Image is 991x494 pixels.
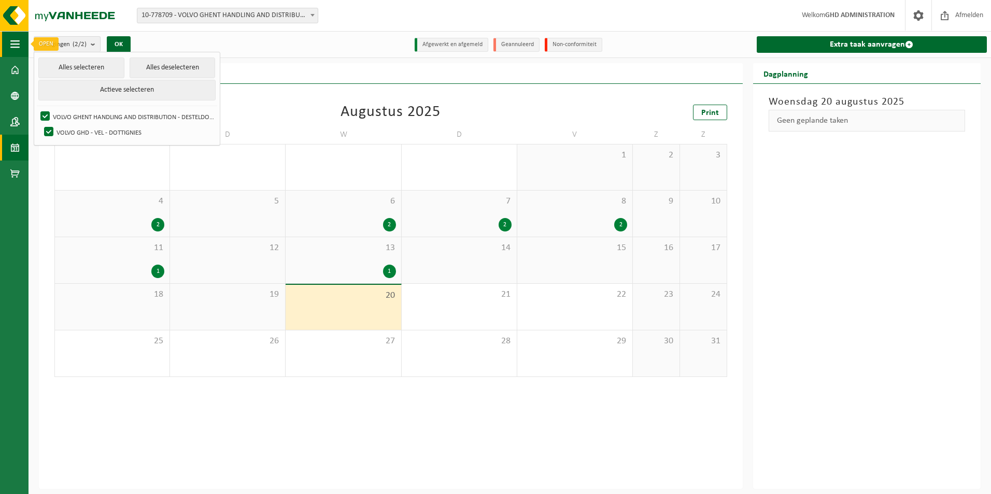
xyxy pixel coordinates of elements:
[151,265,164,278] div: 1
[693,105,727,120] a: Print
[685,289,721,300] span: 24
[522,150,627,161] span: 1
[151,218,164,231] div: 2
[383,265,396,278] div: 1
[407,196,512,207] span: 7
[407,242,512,254] span: 14
[415,38,488,52] li: Afgewerkt en afgemeld
[407,336,512,347] span: 28
[753,63,818,83] h2: Dagplanning
[341,105,441,120] div: Augustus 2025
[493,38,540,52] li: Geannuleerd
[685,336,721,347] span: 31
[769,94,965,110] h3: Woensdag 20 augustus 2025
[34,36,101,52] button: Vestigingen(2/2)
[38,109,215,124] label: VOLVO GHENT HANDLING AND DISTRIBUTION - DESTELDONK
[517,125,633,144] td: V
[638,150,674,161] span: 2
[291,196,395,207] span: 6
[175,289,280,300] span: 19
[286,125,401,144] td: W
[130,57,216,78] button: Alles deselecteren
[685,150,721,161] span: 3
[383,218,396,231] div: 2
[545,38,602,52] li: Non-conformiteit
[170,125,286,144] td: D
[402,125,517,144] td: D
[291,242,395,254] span: 13
[680,125,727,144] td: Z
[73,41,87,48] count: (2/2)
[685,196,721,207] span: 10
[175,336,280,347] span: 26
[39,37,87,52] span: Vestigingen
[60,196,164,207] span: 4
[825,11,895,19] strong: GHD ADMINISTRATION
[38,80,215,100] button: Actieve selecteren
[291,290,395,301] span: 20
[769,110,965,132] div: Geen geplande taken
[522,242,627,254] span: 15
[407,289,512,300] span: 21
[522,336,627,347] span: 29
[638,242,674,254] span: 16
[291,336,395,347] span: 27
[60,289,164,300] span: 18
[137,8,318,23] span: 10-778709 - VOLVO GHENT HANDLING AND DISTRIBUTION - DESTELDONK
[60,242,164,254] span: 11
[499,218,512,231] div: 2
[175,196,280,207] span: 5
[757,36,987,53] a: Extra taak aanvragen
[638,196,674,207] span: 9
[685,242,721,254] span: 17
[614,218,627,231] div: 2
[107,36,131,53] button: OK
[522,289,627,300] span: 22
[633,125,680,144] td: Z
[522,196,627,207] span: 8
[60,336,164,347] span: 25
[638,336,674,347] span: 30
[701,109,719,117] span: Print
[175,242,280,254] span: 12
[42,124,215,140] label: VOLVO GHD - VEL - DOTTIGNIES
[38,57,124,78] button: Alles selecteren
[638,289,674,300] span: 23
